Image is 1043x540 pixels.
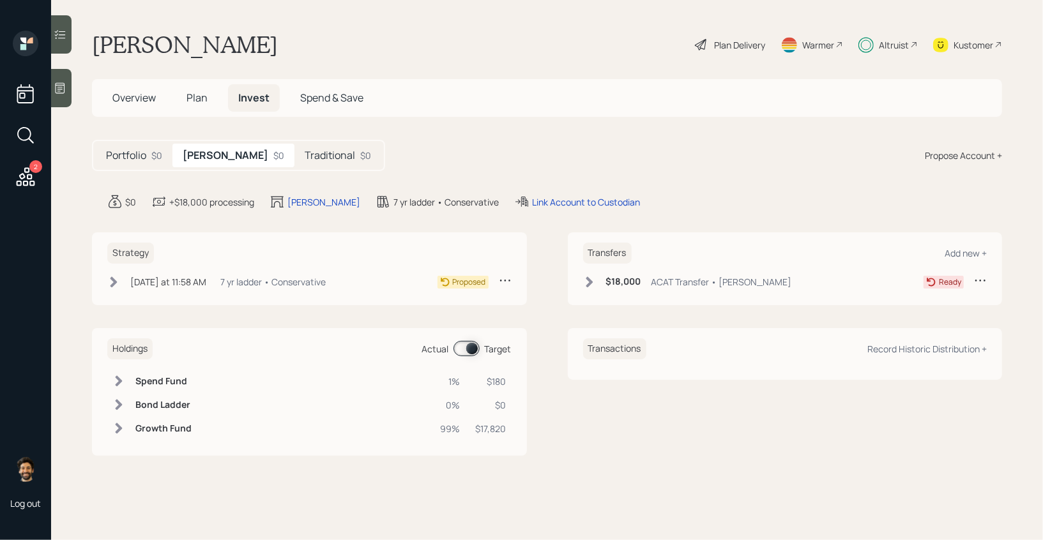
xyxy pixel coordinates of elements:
h1: [PERSON_NAME] [92,31,278,59]
h6: Holdings [107,338,153,359]
div: Ready [939,276,961,288]
div: Actual [422,342,449,356]
div: [PERSON_NAME] [287,195,360,209]
h6: Growth Fund [135,423,192,434]
div: Warmer [802,38,834,52]
h5: [PERSON_NAME] [183,149,268,161]
div: 99% [441,422,461,435]
div: ACAT Transfer • [PERSON_NAME] [651,275,792,289]
div: 2 [29,160,42,173]
div: [DATE] at 11:58 AM [130,275,206,289]
img: eric-schwartz-headshot.png [13,456,38,482]
h6: Spend Fund [135,376,192,387]
span: Invest [238,91,270,105]
div: 7 yr ladder • Conservative [220,275,326,289]
h6: Transfers [583,243,632,264]
h6: Transactions [583,338,646,359]
div: Log out [10,497,41,509]
div: Target [485,342,512,356]
div: 1% [441,375,461,388]
div: Kustomer [954,38,993,52]
div: Propose Account + [925,149,1002,162]
div: Proposed [453,276,486,288]
div: $17,820 [476,422,506,435]
div: $0 [151,149,162,162]
div: $0 [125,195,136,209]
div: Add new + [945,247,987,259]
div: 0% [441,398,461,412]
div: Link Account to Custodian [532,195,640,209]
h6: Strategy [107,243,154,264]
div: $0 [360,149,371,162]
span: Spend & Save [300,91,363,105]
span: Plan [187,91,208,105]
div: +$18,000 processing [169,195,254,209]
div: Record Historic Distribution + [867,343,987,355]
h5: Traditional [305,149,355,161]
div: $0 [273,149,284,162]
span: Overview [112,91,156,105]
div: Altruist [879,38,909,52]
h6: $18,000 [606,276,641,287]
h5: Portfolio [106,149,146,161]
div: $180 [476,375,506,388]
div: Plan Delivery [714,38,765,52]
div: $0 [476,398,506,412]
div: 7 yr ladder • Conservative [393,195,499,209]
h6: Bond Ladder [135,400,192,410]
